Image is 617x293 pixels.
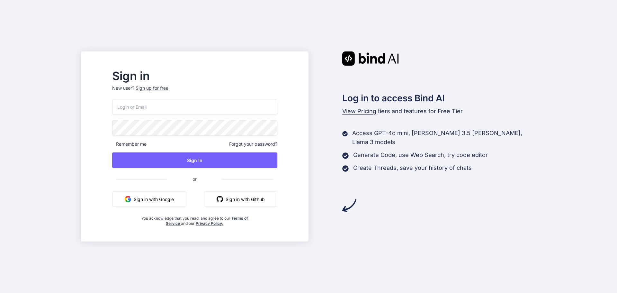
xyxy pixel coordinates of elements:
a: Terms of Service [166,216,248,226]
h2: Log in to access Bind AI [342,91,536,105]
button: Sign In [112,152,277,168]
p: Access GPT-4o mini, [PERSON_NAME] 3.5 [PERSON_NAME], Llama 3 models [352,129,536,147]
span: or [167,171,222,187]
img: github [217,196,223,202]
button: Sign in with Google [112,191,186,207]
p: Generate Code, use Web Search, try code editor [353,151,488,160]
p: New user? [112,85,277,99]
span: View Pricing [342,108,376,114]
img: Bind AI logo [342,51,399,66]
div: Sign up for free [136,85,168,91]
p: tiers and features for Free Tier [342,107,536,116]
input: Login or Email [112,99,277,115]
span: Remember me [112,141,147,147]
button: Sign in with Github [204,191,277,207]
img: arrow [342,198,356,212]
p: Create Threads, save your history of chats [353,163,472,172]
img: google [125,196,131,202]
h2: Sign in [112,71,277,81]
a: Privacy Policy. [196,221,223,226]
span: Forgot your password? [229,141,277,147]
div: You acknowledge that you read, and agree to our and our [139,212,250,226]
